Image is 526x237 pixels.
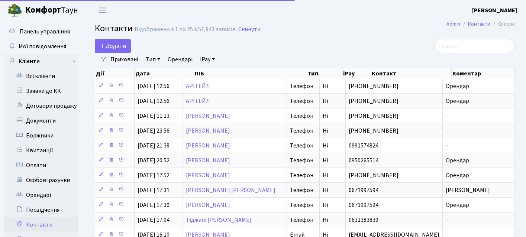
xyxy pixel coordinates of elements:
span: Орендар [446,82,469,90]
span: [DATE] 21:38 [138,142,170,150]
nav: breadcrumb [435,16,526,32]
img: logo.png [7,3,22,18]
a: [PERSON_NAME] [PERSON_NAME] [186,186,275,194]
th: Дата [135,68,194,79]
span: [DATE] 17:30 [138,201,170,209]
b: [PERSON_NAME] [472,6,517,14]
a: [PERSON_NAME] [472,6,517,15]
a: [PERSON_NAME] [186,156,230,165]
span: Таун [25,4,78,17]
a: [PERSON_NAME] [186,201,230,209]
li: Список [490,20,515,28]
th: iPay [342,68,371,79]
span: [DATE] 17:52 [138,171,170,179]
span: Ні [323,127,328,135]
span: Додати [100,42,126,50]
a: Посвідчення [4,202,78,217]
span: [DATE] 12:56 [138,82,170,90]
a: Орендарі [4,188,78,202]
span: Ні [323,186,328,194]
span: - [446,127,448,135]
span: Телефон [290,217,313,223]
span: Телефон [290,158,313,163]
span: Ні [323,82,328,90]
span: [PHONE_NUMBER] [349,112,398,120]
a: iPay [197,53,218,66]
span: [PHONE_NUMBER] [349,127,398,135]
span: - [446,216,448,224]
span: Телефон [290,113,313,119]
span: Ні [323,171,328,179]
span: Орендар [446,97,469,105]
a: Мої повідомлення [4,39,78,54]
a: Орендарі [165,53,196,66]
span: Телефон [290,98,313,104]
span: Телефон [290,202,313,208]
span: Панель управління [20,27,70,36]
span: Ні [323,97,328,105]
span: Телефон [290,83,313,89]
a: Клієнти [4,54,78,69]
div: Відображено з 1 по 25 з 51,943 записів. [135,26,237,33]
span: Телефон [290,143,313,149]
a: Додати [95,39,131,53]
th: Контакт [371,68,452,79]
th: Тип [307,68,342,79]
b: Комфорт [25,4,61,16]
a: [PERSON_NAME] [186,142,230,150]
a: [PERSON_NAME] [186,112,230,120]
a: Заявки до КК [4,84,78,98]
a: Контакти [4,217,78,232]
a: АРІТЕЙЛ [186,97,210,105]
span: [DATE] 20:52 [138,156,170,165]
span: Орендар [446,156,469,165]
span: - [446,112,448,120]
span: Ні [323,142,328,150]
a: Оплати [4,158,78,173]
span: [DATE] 12:56 [138,97,170,105]
span: Телефон [290,187,313,193]
a: [PERSON_NAME] [186,171,230,179]
a: Договори продажу [4,98,78,113]
span: Телефон [290,128,313,134]
a: Скинути [238,26,261,33]
span: Ні [323,201,328,209]
a: Тип [143,53,163,66]
th: ПІБ [194,68,307,79]
span: Орендар [446,171,469,179]
a: Квитанції [4,143,78,158]
span: Орендар [446,201,469,209]
a: Тіджані [PERSON_NAME] [186,216,252,224]
span: Ні [323,156,328,165]
span: - [446,142,448,150]
a: Admin [446,20,460,28]
span: Мої повідомлення [19,42,66,51]
span: 0671997594 [349,201,378,209]
span: [PERSON_NAME] [446,186,490,194]
span: [DATE] 17:04 [138,216,170,224]
span: 0991574824 [349,142,378,150]
a: Всі клієнти [4,69,78,84]
a: Документи [4,113,78,128]
span: [DATE] 17:31 [138,186,170,194]
span: [PHONE_NUMBER] [349,97,398,105]
span: 0950265514 [349,156,378,165]
input: Пошук... [434,39,515,53]
th: Коментар [452,68,515,79]
span: Телефон [290,172,313,178]
a: Панель управління [4,24,78,39]
span: [DATE] 11:13 [138,112,170,120]
th: Дії [95,68,135,79]
span: 0671997594 [349,186,378,194]
a: Боржники [4,128,78,143]
span: 0631383839 [349,216,378,224]
a: Приховані [107,53,141,66]
a: [PERSON_NAME] [186,127,230,135]
a: Контакти [468,20,490,28]
span: Ні [323,216,328,224]
span: [PHONE_NUMBER] [349,171,398,179]
a: Особові рахунки [4,173,78,188]
button: Переключити навігацію [93,4,112,16]
span: [DATE] 23:56 [138,127,170,135]
span: Контакти [95,22,133,35]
